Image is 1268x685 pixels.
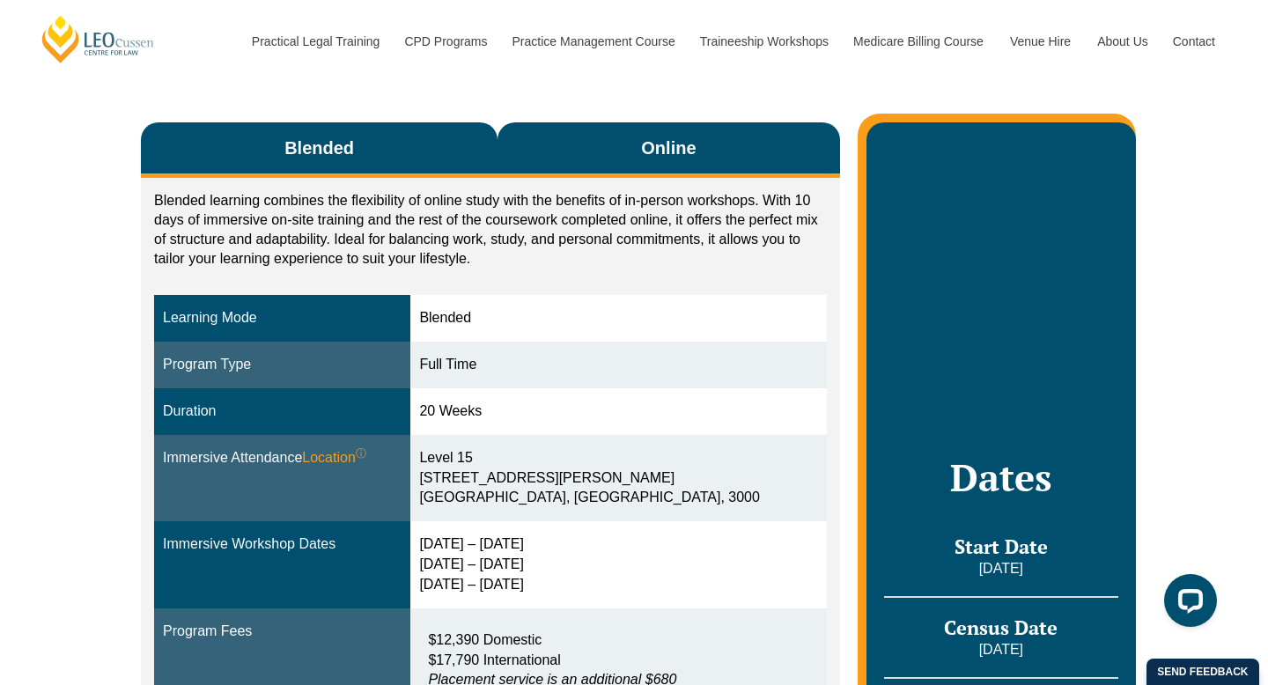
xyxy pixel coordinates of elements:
[884,455,1118,499] h2: Dates
[356,447,366,460] sup: ⓘ
[40,14,157,64] a: [PERSON_NAME] Centre for Law
[163,534,402,555] div: Immersive Workshop Dates
[499,4,687,79] a: Practice Management Course
[419,534,817,595] div: [DATE] – [DATE] [DATE] – [DATE] [DATE] – [DATE]
[1150,567,1224,641] iframe: LiveChat chat widget
[884,640,1118,659] p: [DATE]
[997,4,1084,79] a: Venue Hire
[163,448,402,468] div: Immersive Attendance
[391,4,498,79] a: CPD Programs
[1084,4,1160,79] a: About Us
[239,4,392,79] a: Practical Legal Training
[163,622,402,642] div: Program Fees
[163,401,402,422] div: Duration
[840,4,997,79] a: Medicare Billing Course
[955,534,1048,559] span: Start Date
[163,355,402,375] div: Program Type
[419,401,817,422] div: 20 Weeks
[884,559,1118,578] p: [DATE]
[641,136,696,160] span: Online
[154,191,827,269] p: Blended learning combines the flexibility of online study with the benefits of in-person workshop...
[284,136,354,160] span: Blended
[419,308,817,328] div: Blended
[428,652,560,667] span: $17,790 International
[302,448,366,468] span: Location
[419,448,817,509] div: Level 15 [STREET_ADDRESS][PERSON_NAME] [GEOGRAPHIC_DATA], [GEOGRAPHIC_DATA], 3000
[419,355,817,375] div: Full Time
[1160,4,1228,79] a: Contact
[163,308,402,328] div: Learning Mode
[944,615,1058,640] span: Census Date
[687,4,840,79] a: Traineeship Workshops
[428,632,542,647] span: $12,390 Domestic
